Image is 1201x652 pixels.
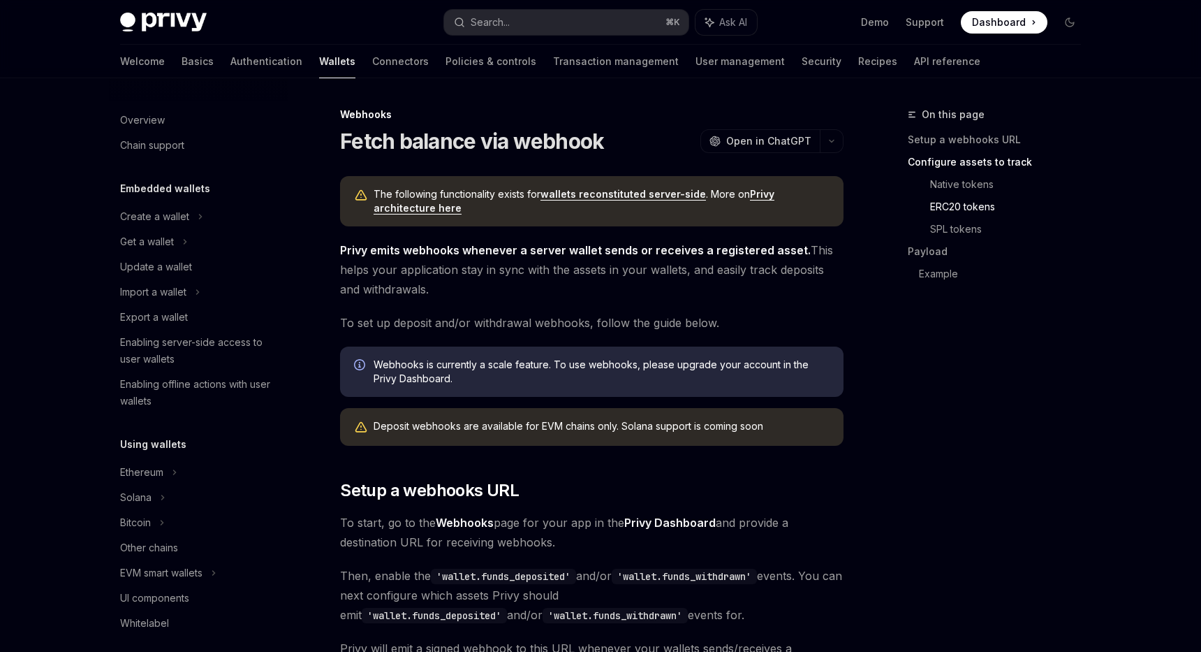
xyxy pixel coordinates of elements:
div: Deposit webhooks are available for EVM chains only. Solana support is coming soon [374,419,830,435]
span: To start, go to the page for your app in the and provide a destination URL for receiving webhooks. [340,513,843,552]
a: UI components [109,586,288,611]
a: Demo [861,15,889,29]
a: User management [695,45,785,78]
a: Enabling offline actions with user wallets [109,372,288,414]
span: This helps your application stay in sync with the assets in your wallets, and easily track deposi... [340,240,843,299]
svg: Warning [354,189,368,203]
div: Enabling server-side access to user wallets [120,334,279,368]
h5: Using wallets [120,436,186,453]
span: The following functionality exists for . More on [374,187,830,215]
a: Welcome [120,45,165,78]
a: Authentication [230,45,302,78]
div: Enabling offline actions with user wallets [120,376,279,410]
a: Export a wallet [109,305,288,330]
div: Create a wallet [120,208,189,225]
a: Chain support [109,133,288,158]
a: Whitelabel [109,611,288,636]
button: Open in ChatGPT [700,129,820,153]
img: dark logo [120,13,207,32]
a: Webhooks [436,516,494,530]
span: On this page [922,106,985,123]
a: Update a wallet [109,254,288,280]
span: To set up deposit and/or withdrawal webhooks, follow the guide below. [340,313,843,333]
div: Whitelabel [120,615,169,632]
button: Ask AI [695,10,757,35]
div: Solana [120,489,152,506]
div: Update a wallet [120,259,192,275]
a: Security [802,45,841,78]
a: Connectors [372,45,429,78]
h5: Embedded wallets [120,180,210,197]
button: Search...⌘K [444,10,688,35]
a: Dashboard [961,11,1047,34]
a: Policies & controls [445,45,536,78]
span: Webhooks is currently a scale feature. To use webhooks, please upgrade your account in the Privy ... [374,358,830,386]
strong: Privy emits webhooks whenever a server wallet sends or receives a registered asset. [340,243,811,257]
div: Chain support [120,137,184,154]
a: Recipes [858,45,897,78]
span: Open in ChatGPT [726,134,811,148]
h1: Fetch balance via webhook [340,129,604,154]
strong: Webhooks [436,516,494,530]
svg: Warning [354,421,368,435]
span: Setup a webhooks URL [340,479,519,502]
div: Export a wallet [120,309,188,326]
a: ERC20 tokens [930,196,1092,218]
span: Dashboard [972,15,1026,29]
a: Configure assets to track [908,151,1092,173]
div: Other chains [120,539,178,556]
a: Basics [182,45,214,78]
svg: Info [354,359,368,373]
div: Ethereum [120,464,163,481]
code: 'wallet.funds_withdrawn' [543,608,688,623]
a: Support [906,15,944,29]
a: Transaction management [553,45,679,78]
a: Enabling server-side access to user wallets [109,330,288,372]
a: API reference [914,45,980,78]
code: 'wallet.funds_deposited' [362,608,507,623]
div: EVM smart wallets [120,565,202,581]
a: Privy Dashboard [624,516,716,530]
div: UI components [120,590,189,607]
div: Import a wallet [120,284,186,300]
div: Overview [120,112,165,129]
a: SPL tokens [930,218,1092,240]
span: ⌘ K [665,17,680,28]
a: Other chains [109,535,288,560]
a: wallets reconstituted server-side [540,188,706,201]
div: Search... [471,14,510,31]
a: Example [919,263,1092,285]
button: Toggle dark mode [1059,11,1081,34]
span: Then, enable the and/or events. You can next configure which assets Privy should emit and/or even... [340,566,843,625]
a: Setup a webhooks URL [908,129,1092,151]
code: 'wallet.funds_withdrawn' [612,569,757,584]
a: Native tokens [930,173,1092,196]
div: Webhooks [340,108,843,122]
a: Overview [109,108,288,133]
code: 'wallet.funds_deposited' [431,569,576,584]
div: Bitcoin [120,514,151,531]
a: Payload [908,240,1092,263]
div: Get a wallet [120,233,174,250]
a: Wallets [319,45,355,78]
span: Ask AI [719,15,747,29]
